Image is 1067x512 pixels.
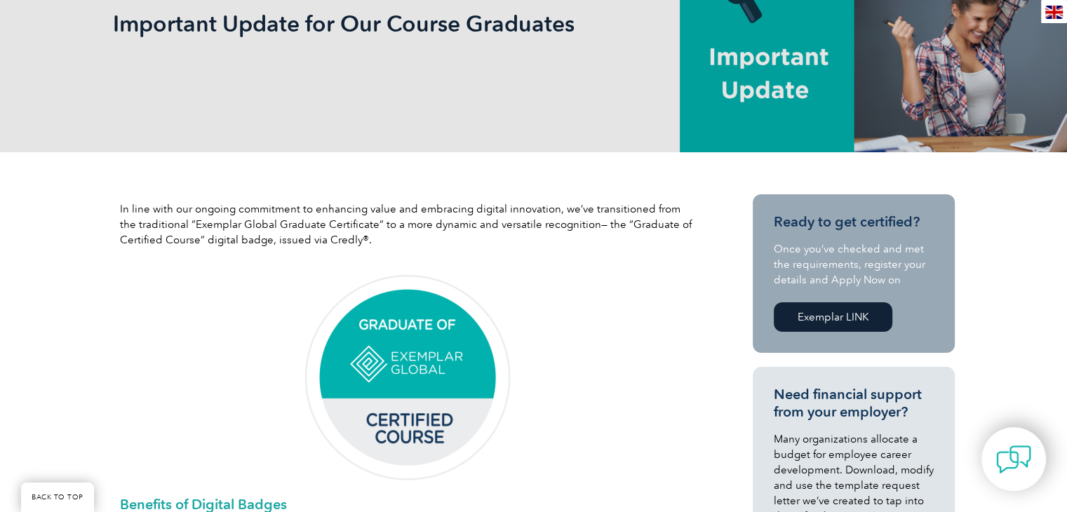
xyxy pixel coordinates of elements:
[774,386,934,421] h3: Need financial support from your employer?
[1045,6,1063,19] img: en
[21,483,94,512] a: BACK TO TOP
[113,10,652,37] h1: Important Update for Our Course Graduates
[302,273,513,483] img: graduate of certified course
[774,213,934,231] h3: Ready to get certified?
[774,302,892,332] a: Exemplar LINK
[996,442,1031,477] img: contact-chat.png
[774,241,934,288] p: Once you’ve checked and met the requirements, register your details and Apply Now on
[120,497,695,511] h3: Benefits of Digital Badges
[120,201,695,248] p: In line with our ongoing commitment to enhancing value and embracing digital innovation, we’ve tr...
